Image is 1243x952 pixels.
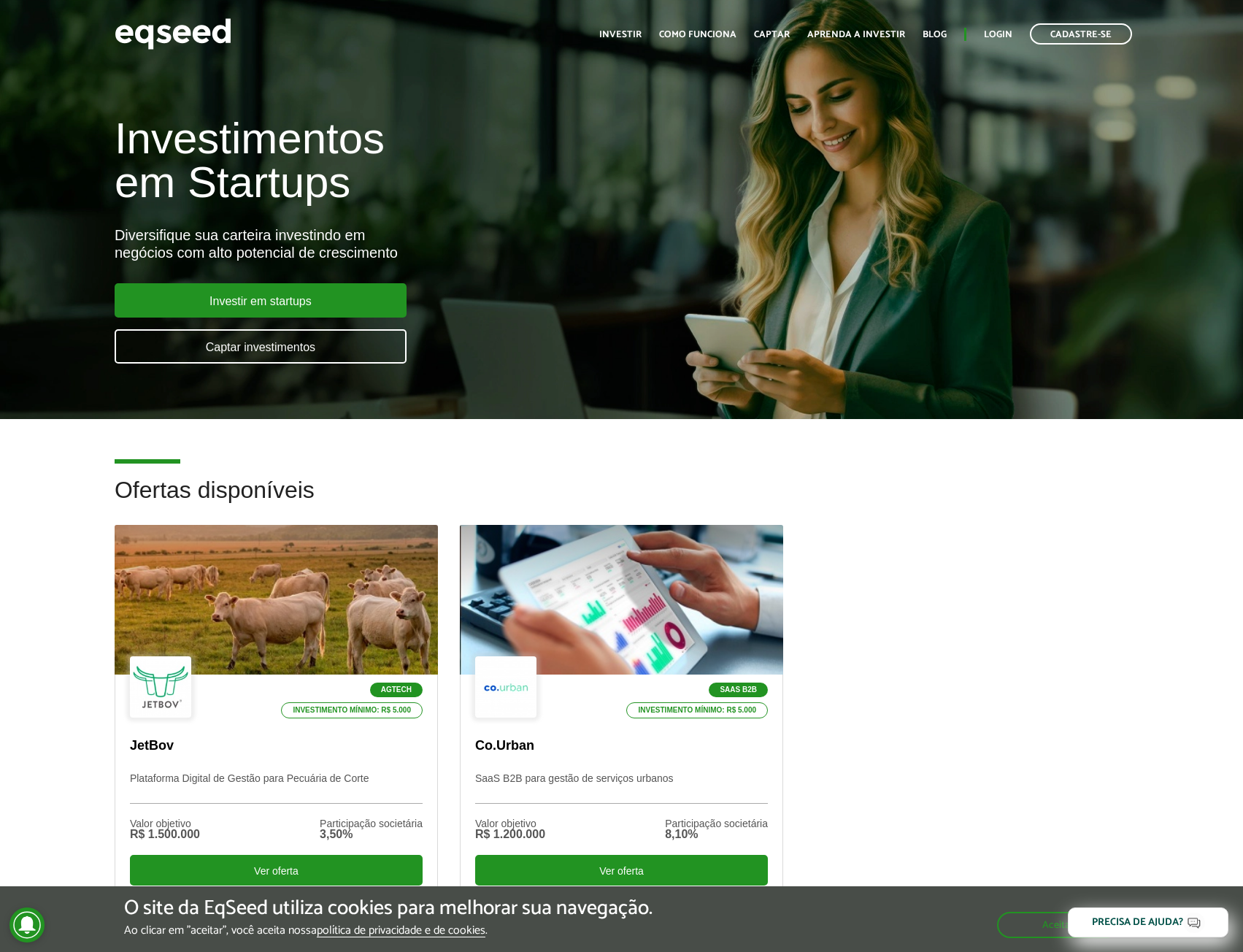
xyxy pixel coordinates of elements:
div: R$ 1.500.000 [130,829,200,840]
a: Como funciona [659,30,736,39]
div: Ver oferta [475,855,768,886]
div: Valor objetivo [475,818,545,829]
div: R$ 1.200.000 [475,829,545,840]
a: Aprenda a investir [807,30,905,39]
button: Aceitar [997,912,1119,938]
h1: Investimentos em Startups [115,117,715,204]
a: política de privacidade e de cookies [317,925,485,937]
div: 8,10% [665,829,768,840]
p: Agtech [370,683,423,697]
p: Co.Urban [475,738,768,754]
img: EqSeed [115,15,231,53]
h5: O site da EqSeed utiliza cookies para melhorar sua navegação. [124,897,653,920]
a: SaaS B2B Investimento mínimo: R$ 5.000 Co.Urban SaaS B2B para gestão de serviços urbanos Valor ob... [460,525,783,897]
a: Investir [599,30,642,39]
a: Blog [923,30,947,39]
p: SaaS B2B para gestão de serviços urbanos [475,772,768,804]
a: Captar investimentos [115,329,407,364]
div: Ver oferta [130,855,423,886]
div: 3,50% [320,829,423,840]
div: Valor objetivo [130,818,200,829]
a: Agtech Investimento mínimo: R$ 5.000 JetBov Plataforma Digital de Gestão para Pecuária de Corte V... [115,525,438,897]
p: Plataforma Digital de Gestão para Pecuária de Corte [130,772,423,804]
div: Diversifique sua carteira investindo em negócios com alto potencial de crescimento [115,226,715,261]
a: Login [984,30,1012,39]
a: Cadastre-se [1030,23,1132,45]
p: Investimento mínimo: R$ 5.000 [281,702,423,718]
p: Ao clicar em "aceitar", você aceita nossa . [124,924,653,937]
p: Investimento mínimo: R$ 5.000 [626,702,768,718]
a: Captar [754,30,790,39]
p: SaaS B2B [709,683,768,697]
div: Participação societária [665,818,768,829]
a: Investir em startups [115,283,407,318]
p: JetBov [130,738,423,754]
div: Participação societária [320,818,423,829]
h2: Ofertas disponíveis [115,477,1128,525]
